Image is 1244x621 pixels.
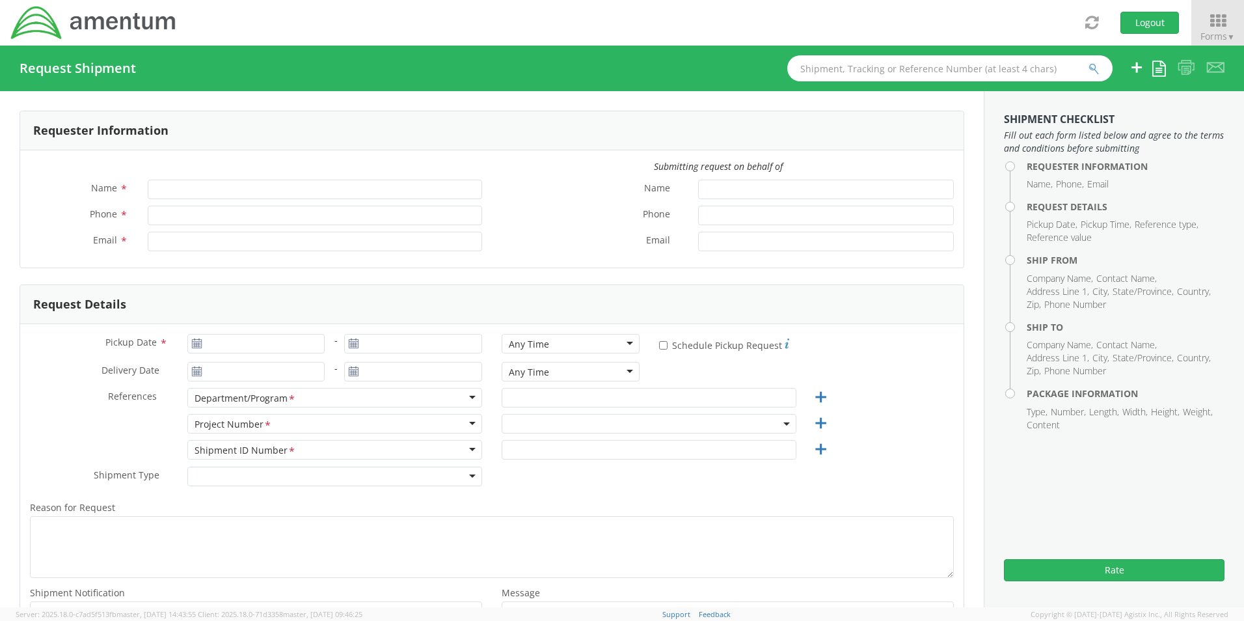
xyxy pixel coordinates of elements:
span: Message [502,586,540,599]
span: Phone [643,208,670,223]
span: Shipment Type [94,469,159,484]
span: Fill out each form listed below and agree to the terms and conditions before submitting [1004,129,1224,155]
span: Phone [90,208,117,220]
h4: Request Details [1027,202,1224,212]
li: Phone Number [1044,365,1106,378]
li: Number [1051,406,1086,419]
li: Zip [1027,365,1041,378]
input: Shipment, Tracking or Reference Number (at least 4 chars) [787,55,1113,81]
h4: Package Information [1027,389,1224,398]
li: Width [1122,406,1148,419]
span: Pickup Date [105,336,157,348]
h3: Requester Information [33,124,169,137]
li: Email [1087,178,1109,191]
li: State/Province [1113,352,1174,365]
li: Height [1151,406,1180,419]
span: master, [DATE] 14:43:55 [116,609,196,619]
li: Company Name [1027,338,1093,352]
a: Feedback [699,609,731,619]
input: Schedule Pickup Request [659,341,668,350]
li: Contact Name [1096,338,1157,352]
div: Department/Program [195,392,296,406]
span: Name [91,182,117,194]
span: ▼ [1227,31,1235,42]
li: Pickup Date [1027,218,1077,231]
li: Length [1089,406,1119,419]
li: Reference value [1027,231,1092,244]
li: Type [1027,406,1048,419]
div: Any Time [509,366,549,379]
li: Contact Name [1096,272,1157,285]
span: master, [DATE] 09:46:25 [283,609,362,619]
span: Forms [1200,30,1235,42]
span: Reason for Request [30,501,115,514]
span: Email [93,234,117,246]
div: Shipment ID Number [195,444,296,458]
span: References [108,390,157,402]
li: Country [1177,285,1211,298]
span: Shipment Notification [30,586,125,599]
span: Email [646,234,670,249]
li: Content [1027,419,1060,432]
span: Delivery Date [101,364,159,379]
div: Project Number [195,418,272,432]
h3: Request Details [33,298,126,311]
span: Server: 2025.18.0-c7ad5f513fb [16,609,196,619]
li: Company Name [1027,272,1093,285]
li: Country [1177,352,1211,365]
li: Phone Number [1044,298,1106,311]
img: dyn-intl-logo-049831509241104b2a82.png [10,5,178,41]
span: Copyright © [DATE]-[DATE] Agistix Inc., All Rights Reserved [1031,609,1228,620]
li: Address Line 1 [1027,352,1089,365]
h4: Requester Information [1027,161,1224,171]
button: Rate [1004,559,1224,581]
a: Support [662,609,690,619]
li: Name [1027,178,1053,191]
li: Address Line 1 [1027,285,1089,298]
li: State/Province [1113,285,1174,298]
h3: Shipment Checklist [1004,114,1224,126]
h4: Request Shipment [20,61,136,76]
li: Zip [1027,298,1041,311]
div: Any Time [509,338,549,351]
li: City [1092,285,1109,298]
button: Logout [1120,12,1179,34]
label: Schedule Pickup Request [659,337,789,352]
li: Reference type [1135,218,1198,231]
h4: Ship From [1027,255,1224,265]
li: Weight [1183,406,1213,419]
i: Submitting request on behalf of [654,160,783,172]
h4: Ship To [1027,322,1224,332]
span: Client: 2025.18.0-71d3358 [198,609,362,619]
li: Pickup Time [1081,218,1131,231]
span: Name [644,182,670,197]
li: Phone [1056,178,1084,191]
li: City [1092,352,1109,365]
